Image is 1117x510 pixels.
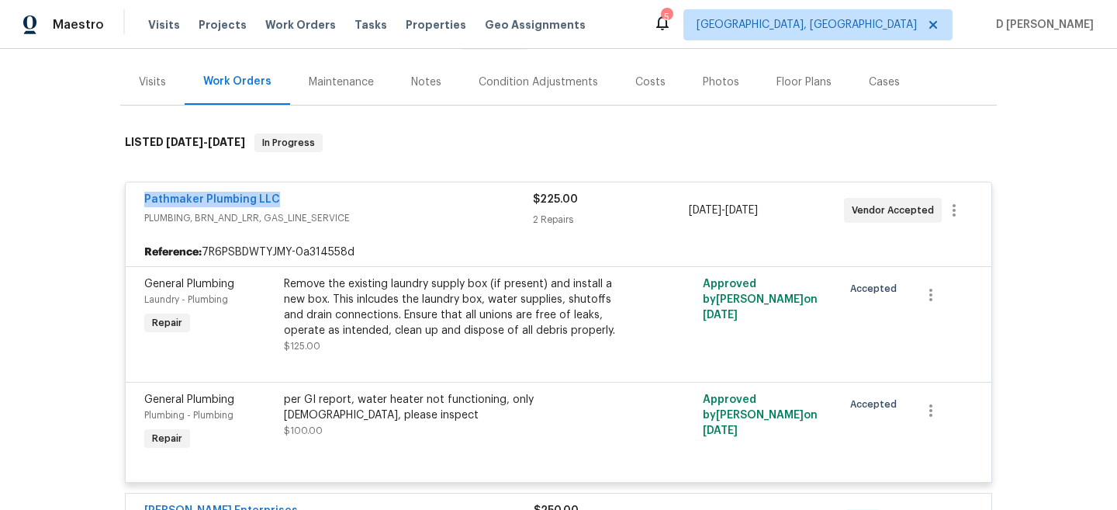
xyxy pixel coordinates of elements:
span: Laundry - Plumbing [144,295,228,304]
span: General Plumbing [144,394,234,405]
span: Projects [199,17,247,33]
span: Visits [148,17,180,33]
span: [DATE] [725,205,758,216]
div: Condition Adjustments [479,75,598,90]
div: Remove the existing laundry supply box (if present) and install a new box. This inlcudes the laun... [284,276,624,338]
span: $100.00 [284,426,323,435]
span: Vendor Accepted [852,203,940,218]
span: PLUMBING, BRN_AND_LRR, GAS_LINE_SERVICE [144,210,533,226]
span: [DATE] [689,205,721,216]
div: Floor Plans [776,75,832,90]
span: Plumbing - Plumbing [144,411,233,420]
span: Properties [406,17,466,33]
span: [DATE] [208,137,245,147]
span: Approved by [PERSON_NAME] on [703,279,818,321]
span: Approved by [PERSON_NAME] on [703,394,818,436]
div: Notes [411,75,441,90]
span: - [689,203,758,218]
div: Costs [635,75,666,90]
div: 5 [661,9,672,25]
a: Pathmaker Plumbing LLC [144,194,280,205]
div: LISTED [DATE]-[DATE]In Progress [120,118,997,168]
b: Reference: [144,245,202,260]
div: per GI report, water heater not functioning, only [DEMOGRAPHIC_DATA], please inspect [284,392,624,423]
span: D [PERSON_NAME] [990,17,1094,33]
span: Accepted [850,281,903,297]
span: [DATE] [703,425,738,436]
span: $125.00 [284,342,320,351]
div: Maintenance [309,75,374,90]
div: Work Orders [203,74,271,89]
span: [GEOGRAPHIC_DATA], [GEOGRAPHIC_DATA] [697,17,917,33]
span: Repair [146,315,188,331]
span: [DATE] [703,310,738,321]
div: Photos [703,75,739,90]
span: $225.00 [533,194,578,205]
div: 2 Repairs [533,212,688,227]
span: Tasks [354,19,387,30]
h6: LISTED [125,134,245,152]
span: [DATE] [166,137,203,147]
span: Work Orders [265,17,336,33]
span: Accepted [850,397,903,412]
span: General Plumbing [144,279,234,290]
div: Visits [139,75,166,90]
div: 7R6PSBDWTYJMY-0a314558d [126,238,991,266]
span: Geo Assignments [485,17,586,33]
span: - [166,137,245,147]
span: Repair [146,431,188,446]
div: Cases [869,75,900,90]
span: Maestro [53,17,104,33]
span: In Progress [256,135,321,151]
